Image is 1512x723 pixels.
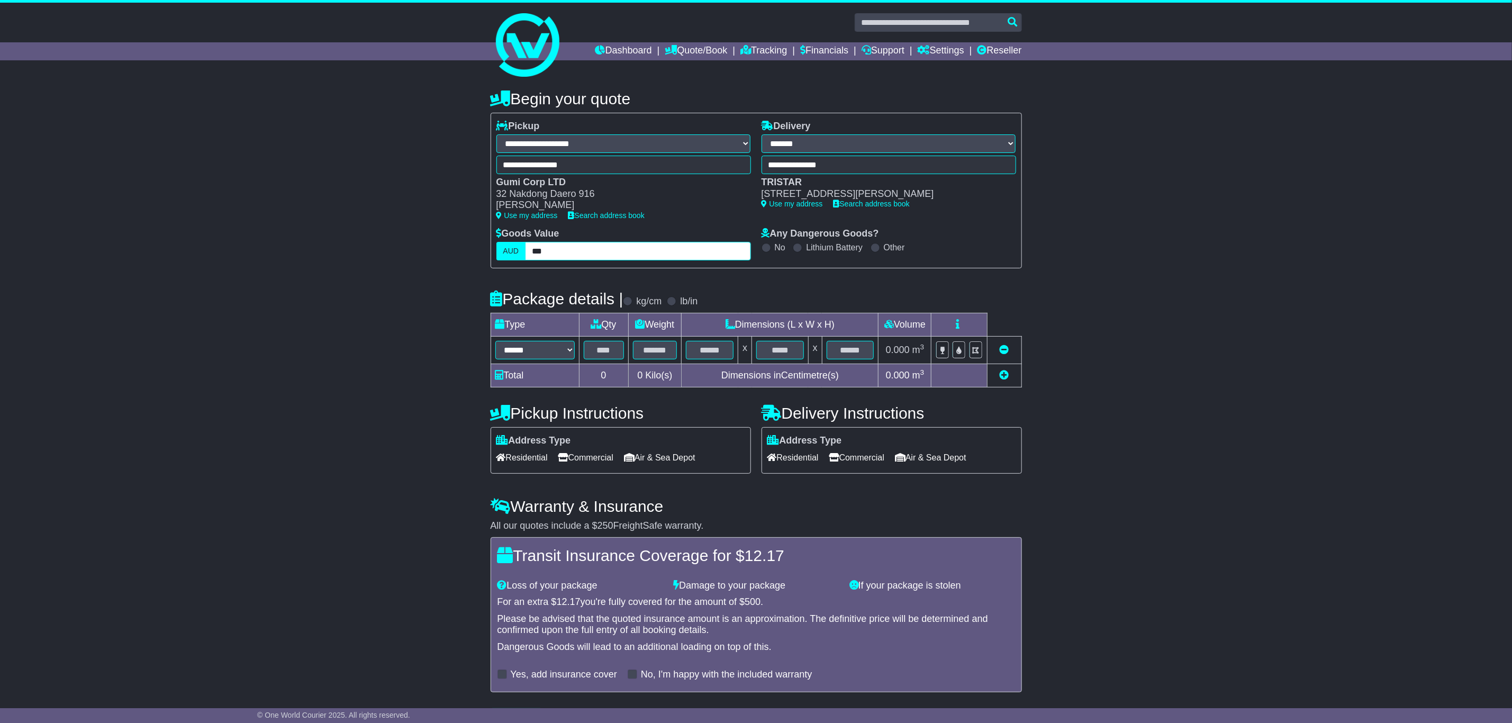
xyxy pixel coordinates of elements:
[920,343,925,351] sup: 3
[496,188,740,200] div: 32 Nakdong Daero 916
[745,547,784,564] span: 12.17
[496,200,740,211] div: [PERSON_NAME]
[912,345,925,355] span: m
[886,370,910,381] span: 0.000
[682,313,879,337] td: Dimensions (L x W x H)
[568,211,645,220] a: Search address book
[762,121,811,132] label: Delivery
[637,370,642,381] span: 0
[491,90,1022,107] h4: Begin your quote
[257,711,410,719] span: © One World Courier 2025. All rights reserved.
[762,177,1006,188] div: TRISTAR
[912,370,925,381] span: m
[491,520,1022,532] div: All our quotes include a $ FreightSafe warranty.
[496,435,571,447] label: Address Type
[628,313,682,337] td: Weight
[496,228,559,240] label: Goods Value
[496,177,740,188] div: Gumi Corp LTD
[862,42,904,60] a: Support
[808,337,822,364] td: x
[491,290,623,308] h4: Package details |
[806,242,863,252] label: Lithium Battery
[597,520,613,531] span: 250
[762,200,823,208] a: Use my address
[767,449,819,466] span: Residential
[682,364,879,387] td: Dimensions in Centimetre(s)
[496,242,526,260] label: AUD
[496,121,540,132] label: Pickup
[496,211,558,220] a: Use my address
[579,364,628,387] td: 0
[977,42,1021,60] a: Reseller
[918,42,964,60] a: Settings
[879,313,931,337] td: Volume
[557,597,581,607] span: 12.17
[920,368,925,376] sup: 3
[745,597,760,607] span: 500
[491,404,751,422] h4: Pickup Instructions
[624,449,695,466] span: Air & Sea Depot
[497,597,1015,608] div: For an extra $ you're fully covered for the amount of $ .
[886,345,910,355] span: 0.000
[491,498,1022,515] h4: Warranty & Insurance
[844,580,1020,592] div: If your package is stolen
[767,435,842,447] label: Address Type
[1000,370,1009,381] a: Add new item
[738,337,752,364] td: x
[829,449,884,466] span: Commercial
[497,641,1015,653] div: Dangerous Goods will lead to an additional loading on top of this.
[800,42,848,60] a: Financials
[680,296,698,308] label: lb/in
[762,228,879,240] label: Any Dangerous Goods?
[595,42,652,60] a: Dashboard
[762,404,1022,422] h4: Delivery Instructions
[496,449,548,466] span: Residential
[668,580,844,592] div: Damage to your package
[762,188,1006,200] div: [STREET_ADDRESS][PERSON_NAME]
[740,42,787,60] a: Tracking
[636,296,662,308] label: kg/cm
[834,200,910,208] a: Search address book
[558,449,613,466] span: Commercial
[775,242,785,252] label: No
[1000,345,1009,355] a: Remove this item
[665,42,727,60] a: Quote/Book
[492,580,668,592] div: Loss of your package
[491,313,579,337] td: Type
[884,242,905,252] label: Other
[491,364,579,387] td: Total
[895,449,966,466] span: Air & Sea Depot
[641,669,812,681] label: No, I'm happy with the included warranty
[579,313,628,337] td: Qty
[511,669,617,681] label: Yes, add insurance cover
[628,364,682,387] td: Kilo(s)
[497,613,1015,636] div: Please be advised that the quoted insurance amount is an approximation. The definitive price will...
[497,547,1015,564] h4: Transit Insurance Coverage for $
